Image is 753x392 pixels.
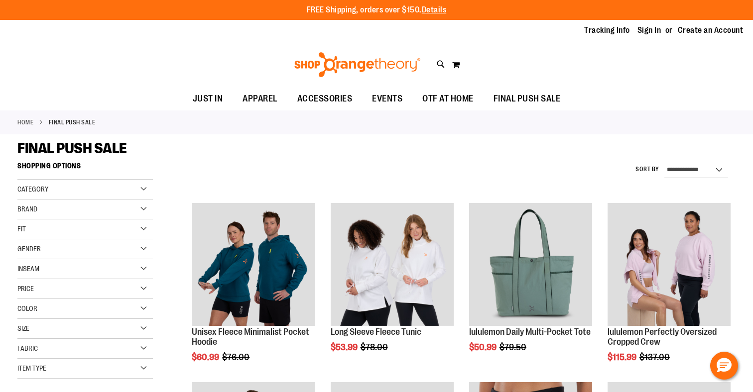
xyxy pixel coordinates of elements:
[17,324,29,332] span: Size
[17,118,33,127] a: Home
[222,352,251,362] span: $76.00
[192,203,315,326] img: Unisex Fleece Minimalist Pocket Hoodie
[17,205,37,213] span: Brand
[17,344,38,352] span: Fabric
[372,88,402,110] span: EVENTS
[17,245,41,253] span: Gender
[484,88,571,110] a: FINAL PUSH SALE
[192,352,221,362] span: $60.99
[362,88,412,110] a: EVENTS
[608,327,717,347] a: lululemon Perfectly Oversized Cropped Crew
[193,88,223,110] span: JUST IN
[17,304,37,312] span: Color
[361,342,389,352] span: $78.00
[187,198,320,388] div: product
[17,157,153,180] strong: Shopping Options
[637,25,661,36] a: Sign In
[469,327,591,337] a: lululemon Daily Multi-Pocket Tote
[608,203,731,326] img: lululemon Perfectly Oversized Cropped Crew
[17,225,26,233] span: Fit
[17,185,48,193] span: Category
[192,203,315,327] a: Unisex Fleece Minimalist Pocket Hoodie
[422,88,474,110] span: OTF AT HOME
[608,352,638,362] span: $115.99
[412,88,484,110] a: OTF AT HOME
[17,285,34,293] span: Price
[183,88,233,110] a: JUST IN
[639,352,671,362] span: $137.00
[500,342,528,352] span: $79.50
[603,198,736,388] div: product
[331,203,454,326] img: Product image for Fleece Long Sleeve
[17,140,127,157] span: FINAL PUSH SALE
[293,52,422,77] img: Shop Orangetheory
[17,364,46,372] span: Item Type
[584,25,630,36] a: Tracking Info
[494,88,561,110] span: FINAL PUSH SALE
[287,88,363,110] a: ACCESSORIES
[469,203,592,327] a: lululemon Daily Multi-Pocket Tote
[710,352,738,380] button: Hello, have a question? Let’s chat.
[49,118,96,127] strong: FINAL PUSH SALE
[635,165,659,174] label: Sort By
[243,88,277,110] span: APPAREL
[326,198,459,378] div: product
[331,327,421,337] a: Long Sleeve Fleece Tunic
[17,265,39,273] span: Inseam
[469,342,498,352] span: $50.99
[608,203,731,327] a: lululemon Perfectly Oversized Cropped Crew
[233,88,287,110] a: APPAREL
[464,198,597,378] div: product
[422,5,447,14] a: Details
[331,203,454,327] a: Product image for Fleece Long Sleeve
[678,25,744,36] a: Create an Account
[331,342,359,352] span: $53.99
[192,327,309,347] a: Unisex Fleece Minimalist Pocket Hoodie
[469,203,592,326] img: lululemon Daily Multi-Pocket Tote
[307,4,447,16] p: FREE Shipping, orders over $150.
[297,88,353,110] span: ACCESSORIES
